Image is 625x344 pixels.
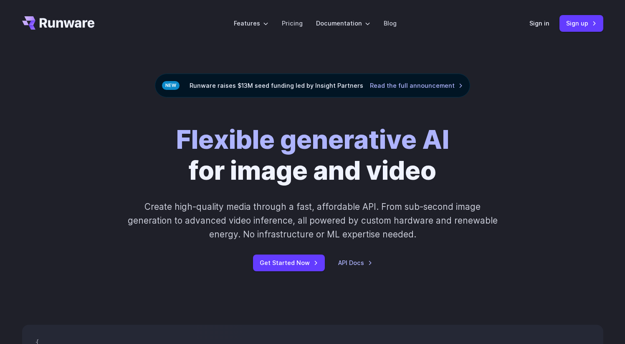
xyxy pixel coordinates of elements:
[559,15,603,31] a: Sign up
[370,81,463,90] a: Read the full announcement
[253,255,325,271] a: Get Started Now
[176,124,449,155] strong: Flexible generative AI
[127,200,498,242] p: Create high-quality media through a fast, affordable API. From sub-second image generation to adv...
[338,258,372,268] a: API Docs
[176,124,449,186] h1: for image and video
[22,16,95,30] a: Go to /
[529,18,549,28] a: Sign in
[234,18,268,28] label: Features
[155,74,470,97] div: Runware raises $13M seed funding led by Insight Partners
[384,18,397,28] a: Blog
[282,18,303,28] a: Pricing
[316,18,370,28] label: Documentation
